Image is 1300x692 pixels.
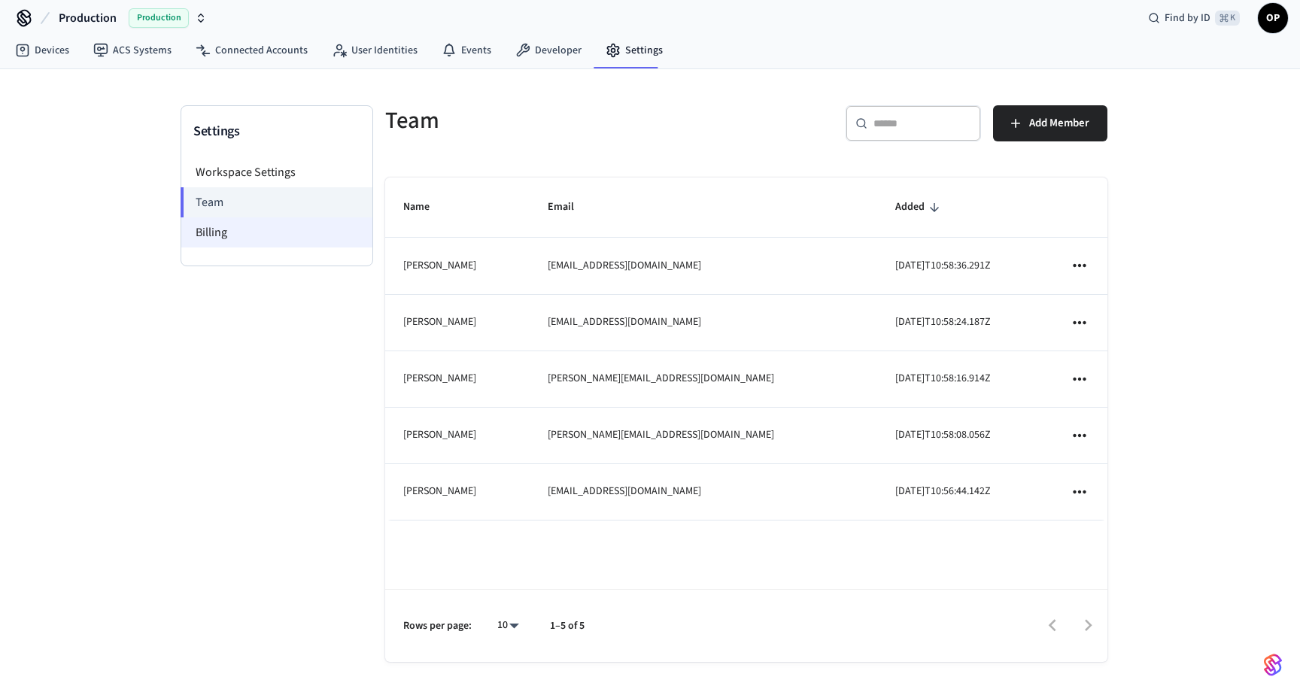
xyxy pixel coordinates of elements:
a: ACS Systems [81,37,184,64]
td: [DATE]T10:58:24.187Z [877,295,1052,351]
td: [PERSON_NAME] [385,464,530,521]
p: 1–5 of 5 [550,618,585,634]
td: [EMAIL_ADDRESS][DOMAIN_NAME] [530,464,877,521]
td: [PERSON_NAME] [385,351,530,408]
div: 10 [490,615,526,636]
td: [PERSON_NAME] [385,408,530,464]
h5: Team [385,105,737,136]
span: Add Member [1029,114,1089,133]
li: Billing [181,217,372,247]
td: [PERSON_NAME] [385,238,530,294]
li: Workspace Settings [181,157,372,187]
span: ⌘ K [1215,11,1240,26]
td: [EMAIL_ADDRESS][DOMAIN_NAME] [530,238,877,294]
span: Find by ID [1165,11,1210,26]
span: Name [403,196,449,219]
td: [EMAIL_ADDRESS][DOMAIN_NAME] [530,295,877,351]
img: SeamLogoGradient.69752ec5.svg [1264,653,1282,677]
button: OP [1258,3,1288,33]
td: [DATE]T10:58:36.291Z [877,238,1052,294]
div: Find by ID⌘ K [1136,5,1252,32]
p: Rows per page: [403,618,472,634]
span: Production [129,8,189,28]
a: User Identities [320,37,430,64]
td: [PERSON_NAME][EMAIL_ADDRESS][DOMAIN_NAME] [530,351,877,408]
a: Events [430,37,503,64]
a: Devices [3,37,81,64]
h3: Settings [193,121,360,142]
span: OP [1259,5,1286,32]
a: Connected Accounts [184,37,320,64]
span: Added [895,196,944,219]
span: Production [59,9,117,27]
td: [PERSON_NAME] [385,295,530,351]
td: [DATE]T10:56:44.142Z [877,464,1052,521]
td: [DATE]T10:58:08.056Z [877,408,1052,464]
button: Add Member [993,105,1107,141]
td: [DATE]T10:58:16.914Z [877,351,1052,408]
li: Team [181,187,372,217]
table: sticky table [385,178,1107,521]
span: Email [548,196,594,219]
a: Settings [594,37,675,64]
td: [PERSON_NAME][EMAIL_ADDRESS][DOMAIN_NAME] [530,408,877,464]
a: Developer [503,37,594,64]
